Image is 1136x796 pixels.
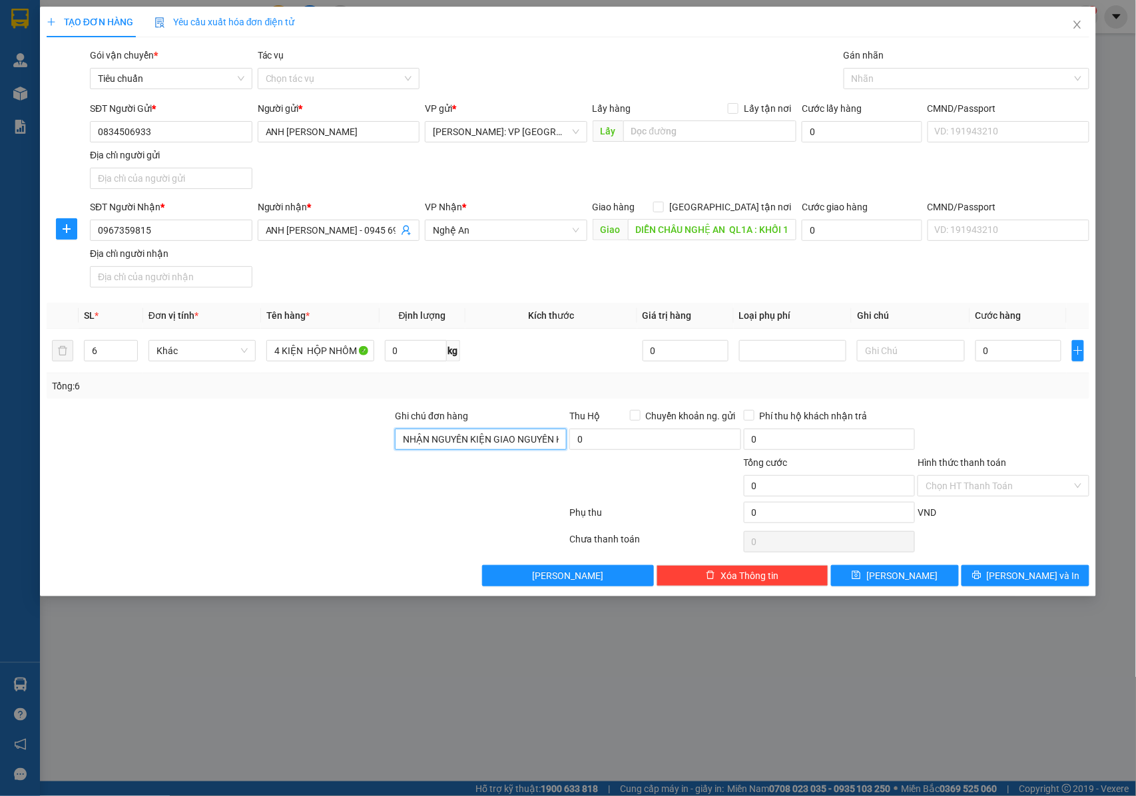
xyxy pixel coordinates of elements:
[831,565,959,586] button: save[PERSON_NAME]
[401,225,412,236] span: user-add
[802,103,862,114] label: Cước lấy hàng
[962,565,1089,586] button: printer[PERSON_NAME] và In
[433,122,579,142] span: Hồ Chí Minh: VP Quận Tân Bình
[258,50,284,61] label: Tác vụ
[987,568,1080,583] span: [PERSON_NAME] và In
[90,200,252,214] div: SĐT Người Nhận
[47,17,133,27] span: TẠO ĐƠN HÀNG
[720,568,778,583] span: Xóa Thông tin
[657,565,828,586] button: deleteXóa Thông tin
[569,411,600,421] span: Thu Hộ
[568,532,742,555] div: Chưa thanh toán
[395,411,468,421] label: Ghi chú đơn hàng
[1073,345,1084,356] span: plus
[90,50,158,61] span: Gói vận chuyển
[857,340,964,361] input: Ghi Chú
[802,202,868,212] label: Cước giao hàng
[47,17,56,27] span: plus
[533,568,604,583] span: [PERSON_NAME]
[528,310,574,321] span: Kích thước
[918,457,1006,468] label: Hình thức thanh toán
[90,148,252,162] div: Địa chỉ người gửi
[593,219,628,240] span: Giao
[90,101,252,116] div: SĐT Người Gửi
[258,200,420,214] div: Người nhận
[447,340,460,361] span: kg
[641,409,741,423] span: Chuyển khoản ng. gửi
[1059,7,1096,44] button: Close
[972,570,982,581] span: printer
[928,101,1090,116] div: CMND/Passport
[425,101,587,116] div: VP gửi
[425,202,462,212] span: VP Nhận
[399,310,446,321] span: Định lượng
[90,168,252,189] input: Địa chỉ của người gửi
[84,310,95,321] span: SL
[734,303,852,329] th: Loại phụ phí
[738,101,796,116] span: Lấy tận nơi
[154,17,165,28] img: icon
[844,50,884,61] label: Gán nhãn
[866,568,938,583] span: [PERSON_NAME]
[852,303,970,329] th: Ghi chú
[90,266,252,288] input: Địa chỉ của người nhận
[643,340,728,361] input: 0
[928,200,1090,214] div: CMND/Passport
[802,121,922,142] input: Cước lấy hàng
[154,17,295,27] span: Yêu cầu xuất hóa đơn điện tử
[123,351,137,361] span: Decrease Value
[918,507,936,518] span: VND
[98,69,244,89] span: Tiêu chuẩn
[976,310,1021,321] span: Cước hàng
[852,570,861,581] span: save
[1072,340,1085,361] button: plus
[568,505,742,528] div: Phụ thu
[57,224,77,234] span: plus
[628,219,796,240] input: Dọc đường
[664,200,796,214] span: [GEOGRAPHIC_DATA] tận nơi
[623,120,796,142] input: Dọc đường
[148,310,198,321] span: Đơn vị tính
[90,246,252,261] div: Địa chỉ người nhận
[744,457,788,468] span: Tổng cước
[56,218,77,240] button: plus
[52,379,439,393] div: Tổng: 6
[127,343,135,351] span: up
[127,352,135,360] span: down
[593,103,631,114] span: Lấy hàng
[706,570,715,581] span: delete
[258,101,420,116] div: Người gửi
[754,409,873,423] span: Phí thu hộ khách nhận trả
[156,341,248,361] span: Khác
[802,220,922,241] input: Cước giao hàng
[52,340,73,361] button: delete
[266,310,310,321] span: Tên hàng
[482,565,654,586] button: [PERSON_NAME]
[593,120,623,142] span: Lấy
[643,310,692,321] span: Giá trị hàng
[433,220,579,240] span: Nghệ An
[266,340,374,361] input: VD: Bàn, Ghế
[593,202,635,212] span: Giao hàng
[123,341,137,351] span: Increase Value
[1072,19,1083,30] span: close
[395,429,567,450] input: Ghi chú đơn hàng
